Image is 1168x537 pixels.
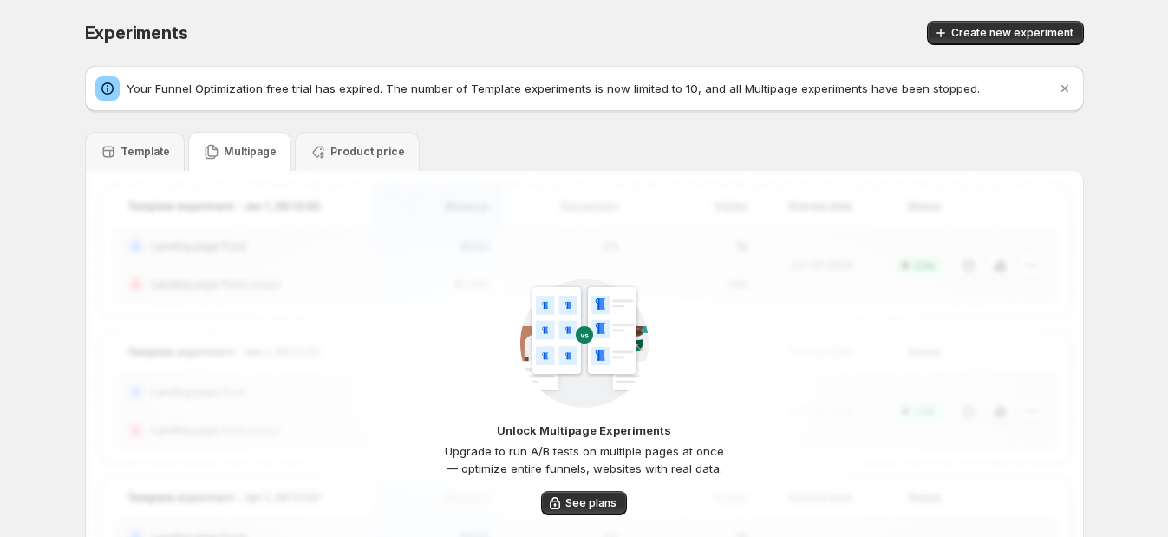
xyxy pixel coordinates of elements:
[85,23,188,43] span: Experiments
[541,491,627,515] button: See plans
[927,21,1084,45] button: Create new experiment
[224,145,277,159] p: Multipage
[951,26,1073,40] span: Create new experiment
[1053,76,1077,101] button: Dismiss notification
[330,145,405,159] p: Product price
[565,496,617,510] span: See plans
[520,278,649,408] img: CampaignGroupTemplate
[497,422,671,439] p: Unlock Multipage Experiments
[127,80,1056,97] p: Your Funnel Optimization free trial has expired. The number of Template experiments is now limite...
[121,145,170,159] p: Template
[441,442,728,477] p: Upgrade to run A/B tests on multiple pages at once — optimize entire funnels, websites with real ...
